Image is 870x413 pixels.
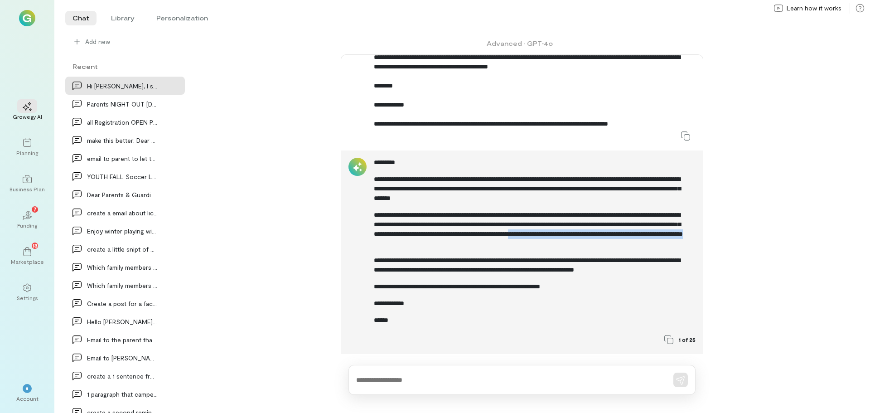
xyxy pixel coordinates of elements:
[87,99,158,109] div: Parents NIGHT OUT [DATE] make a d…
[87,244,158,254] div: create a little snipt of member appretiation day…
[87,172,158,181] div: YOUTH FALL Soccer League Registration EXTENDED SE…
[16,395,39,402] div: Account
[87,371,158,381] div: create a 1 sentence fro dressup theme for camp of…
[65,11,97,25] li: Chat
[87,190,158,199] div: Dear Parents & Guardians, Keeping you informed is…
[11,276,43,309] a: Settings
[13,113,42,120] div: Growegy AI
[11,240,43,272] a: Marketplace
[87,154,158,163] div: email to parent to let them know it has come to o…
[87,299,158,308] div: Create a post for a facebook group that I am a me…
[87,281,158,290] div: Which family members or friends does your child m…
[34,205,37,213] span: 7
[149,11,215,25] li: Personalization
[11,377,43,409] div: *Account
[85,37,110,46] span: Add new
[87,335,158,345] div: Email to the parent that they do not have someone…
[33,241,38,249] span: 13
[679,336,696,343] span: 1 of 25
[11,95,43,127] a: Growegy AI
[65,62,185,71] div: Recent
[11,131,43,164] a: Planning
[87,317,158,326] div: Hello [PERSON_NAME], We received a refund request from M…
[87,353,158,363] div: Email to [PERSON_NAME] parent asking if he will b…
[87,262,158,272] div: Which family members or friends does your child m…
[787,4,841,13] span: Learn how it works
[87,226,158,236] div: Enjoy winter playing with the family on us at the…
[87,117,158,127] div: all Registration OPEN Program Offerings STARTS SE…
[11,167,43,200] a: Business Plan
[17,222,37,229] div: Funding
[10,185,45,193] div: Business Plan
[87,136,158,145] div: make this better: Dear dance families, we are cu…
[11,204,43,236] a: Funding
[11,258,44,265] div: Marketplace
[87,389,158,399] div: 1 paragraph that campers will need to bring healt…
[17,294,38,301] div: Settings
[87,81,158,91] div: Hi [PERSON_NAME], I spoke with [PERSON_NAME] [DATE] about…
[104,11,142,25] li: Library
[87,208,158,218] div: create a email about lice notification protocal
[16,149,38,156] div: Planning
